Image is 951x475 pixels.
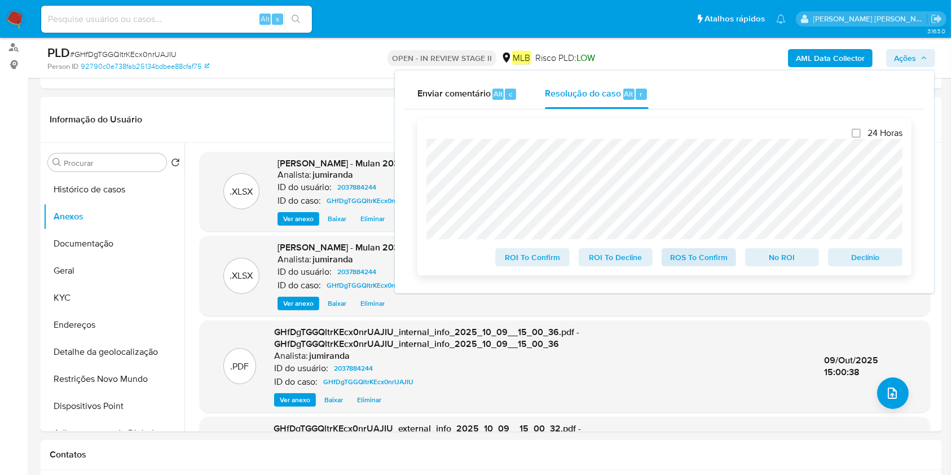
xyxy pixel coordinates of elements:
[312,169,353,181] h6: jumiranda
[327,279,417,292] span: GHfDgTGGQltrKEcx0nrUAJIU
[640,89,642,99] span: r
[360,213,385,225] span: Eliminar
[576,51,595,64] span: LOW
[309,350,350,362] h6: jumiranda
[360,298,385,309] span: Eliminar
[43,393,184,420] button: Dispositivos Point
[329,362,377,375] a: 2037884244
[545,87,621,100] span: Resolução do caso
[512,51,531,64] em: MLB
[503,249,562,265] span: ROI To Confirm
[319,375,419,389] a: GHfDgTGGQltrKEcx0nrUAJIU
[868,127,902,139] span: 24 Horas
[886,49,935,67] button: Ações
[278,182,332,193] p: ID do usuário:
[278,212,319,226] button: Ver anexo
[852,129,861,138] input: 24 Horas
[388,50,496,66] p: OPEN - IN REVIEW STAGE II
[836,249,895,265] span: Declínio
[171,158,180,170] button: Retornar ao pedido padrão
[355,212,390,226] button: Eliminar
[753,249,812,265] span: No ROI
[788,49,873,67] button: AML Data Collector
[322,212,352,226] button: Baixar
[328,213,346,225] span: Baixar
[278,169,311,181] p: Analista:
[705,13,765,25] span: Atalhos rápidos
[43,176,184,203] button: Histórico de casos
[278,195,321,206] p: ID do caso:
[927,27,945,36] span: 3.163.0
[278,280,321,291] p: ID do caso:
[322,194,422,208] a: GHfDgTGGQltrKEcx0nrUAJIU
[828,248,902,266] button: Declínio
[274,363,328,374] p: ID do usuário:
[274,350,308,362] p: Analista:
[230,270,253,282] p: .XLSX
[776,14,786,24] a: Notificações
[47,61,78,72] b: Person ID
[333,265,381,279] a: 2037884244
[587,249,645,265] span: ROI To Decline
[355,297,390,310] button: Eliminar
[261,14,270,24] span: Alt
[877,377,909,409] button: upload-file
[322,279,422,292] a: GHfDgTGGQltrKEcx0nrUAJIU
[813,14,927,24] p: juliane.miranda@mercadolivre.com
[824,354,878,379] span: 09/Out/2025 15:00:38
[50,449,933,460] h1: Contatos
[41,12,312,27] input: Pesquise usuários ou casos...
[337,265,376,279] span: 2037884244
[274,326,580,351] span: GHfDgTGGQltrKEcx0nrUAJIU_internal_info_2025_10_09__15_00_36.pdf - GHfDgTGGQltrKEcx0nrUAJIU_intern...
[327,194,417,208] span: GHfDgTGGQltrKEcx0nrUAJIU
[745,248,820,266] button: No ROI
[278,241,542,254] span: [PERSON_NAME] - Mulan 2037884244_2025_10_09_08_38_23
[280,394,310,406] span: Ver anexo
[494,89,503,99] span: Alt
[322,297,352,310] button: Baixar
[276,14,279,24] span: s
[337,181,376,194] span: 2037884244
[579,248,653,266] button: ROI To Decline
[278,254,311,265] p: Analista:
[230,360,249,373] p: .PDF
[43,257,184,284] button: Geral
[334,362,373,375] span: 2037884244
[495,248,570,266] button: ROI To Confirm
[43,338,184,366] button: Detalhe da geolocalização
[319,393,349,407] button: Baixar
[283,213,314,225] span: Ver anexo
[284,11,307,27] button: search-icon
[323,375,414,389] span: GHfDgTGGQltrKEcx0nrUAJIU
[796,49,865,67] b: AML Data Collector
[894,49,916,67] span: Ações
[324,394,343,406] span: Baixar
[274,422,581,447] span: GHfDgTGGQltrKEcx0nrUAJIU_external_info_2025_10_09__15_00_32.pdf - GHfDgTGGQltrKEcx0nrUAJIU_extern...
[662,248,736,266] button: ROS To Confirm
[43,366,184,393] button: Restrições Novo Mundo
[64,158,162,168] input: Procurar
[417,87,491,100] span: Enviar comentário
[931,13,943,25] a: Sair
[274,376,318,388] p: ID do caso:
[283,298,314,309] span: Ver anexo
[43,203,184,230] button: Anexos
[670,249,728,265] span: ROS To Confirm
[52,158,61,167] button: Procurar
[274,393,316,407] button: Ver anexo
[43,311,184,338] button: Endereços
[278,157,542,170] span: [PERSON_NAME] - Mulan 2037884244_2025_10_09_08_38_23
[312,254,353,265] h6: jumiranda
[230,186,253,198] p: .XLSX
[351,393,387,407] button: Eliminar
[328,298,346,309] span: Baixar
[43,284,184,311] button: KYC
[81,61,209,72] a: 92790c0e738fab25134bdbee88cfaf75
[509,89,512,99] span: c
[333,181,381,194] a: 2037884244
[624,89,633,99] span: Alt
[278,297,319,310] button: Ver anexo
[50,114,142,125] h1: Informação do Usuário
[47,43,70,61] b: PLD
[535,52,595,64] span: Risco PLD:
